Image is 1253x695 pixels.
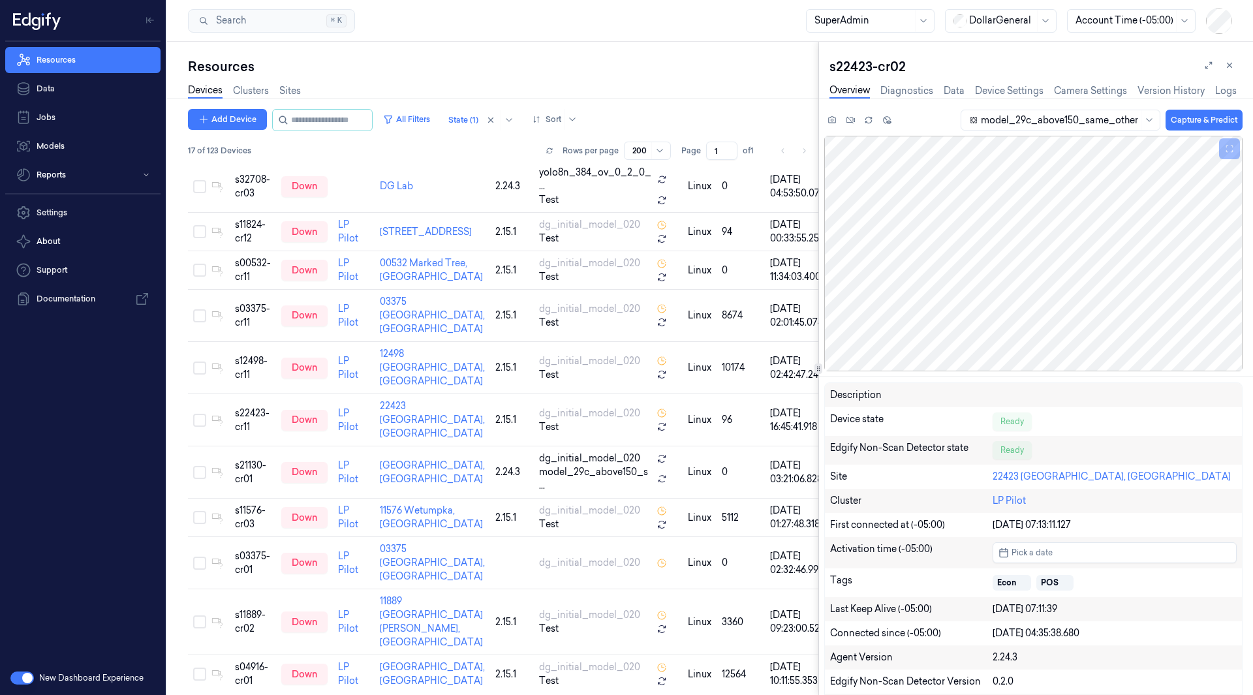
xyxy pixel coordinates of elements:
span: Test [539,674,559,688]
a: Sites [279,84,301,98]
div: [DATE] 04:53:50.075 [770,173,825,200]
div: 2.15.1 [495,413,529,427]
div: 2.24.3 [495,465,529,479]
div: First connected at (-05:00) [830,518,993,532]
p: linux [688,511,711,525]
div: 5112 [722,511,760,525]
div: [DATE] 00:33:55.258 [770,218,825,245]
div: Resources [188,57,818,76]
div: down [281,507,328,528]
a: Models [5,133,161,159]
span: Test [539,622,559,636]
button: Reports [5,162,161,188]
div: down [281,410,328,431]
div: Description [830,388,993,402]
a: Support [5,257,161,283]
a: Devices [188,84,223,99]
div: [DATE] 04:35:38.680 [993,626,1237,640]
span: dg_initial_model_020 [539,302,640,316]
a: 22423 [GEOGRAPHIC_DATA], [GEOGRAPHIC_DATA] [993,471,1231,482]
span: Test [539,420,559,434]
button: Select row [193,180,206,193]
div: 10174 [722,361,760,375]
div: Tags [830,574,993,592]
a: Overview [829,84,870,99]
div: 8674 [722,309,760,322]
div: [DATE] 03:21:06.828 [770,459,825,486]
button: Pick a date [993,542,1237,563]
a: Resources [5,47,161,73]
span: Test [539,193,559,207]
div: 12564 [722,668,760,681]
div: Agent Version [830,651,993,664]
div: s21130-cr01 [235,459,271,486]
div: s04916-cr01 [235,660,271,688]
span: dg_initial_model_020 [539,407,640,420]
span: dg_initial_model_020 [539,218,640,232]
div: down [281,553,328,574]
div: down [281,462,328,483]
div: 2.15.1 [495,264,529,277]
div: Edgify Non-Scan Detector Version [830,675,993,688]
span: dg_initial_model_020 [539,660,640,674]
div: [DATE] 11:34:03.400 [770,256,825,284]
div: down [281,305,328,326]
div: 0 [722,179,760,193]
span: of 1 [743,145,764,157]
button: Capture & Predict [1166,110,1243,131]
div: down [281,176,328,197]
span: dg_initial_model_020 [539,256,640,270]
div: Ready [993,412,1032,431]
div: [DATE] 02:42:47.240 [770,354,825,382]
span: Page [681,145,701,157]
div: s22423-cr02 [829,57,1243,76]
p: linux [688,264,711,277]
span: yolo8n_384_ov_0_2_0_ ... [539,166,652,193]
a: Device Settings [975,84,1044,98]
div: 3360 [722,615,760,629]
span: Test [539,232,559,245]
span: model_29c_above150_s ... [539,465,652,493]
a: [GEOGRAPHIC_DATA], [GEOGRAPHIC_DATA] [380,661,485,687]
span: dg_initial_model_020 [539,556,640,570]
a: 12498 [GEOGRAPHIC_DATA], [GEOGRAPHIC_DATA] [380,348,485,387]
div: 2.15.1 [495,511,529,525]
a: 00532 Marked Tree, [GEOGRAPHIC_DATA] [380,257,483,283]
span: Search [211,14,246,27]
div: down [281,611,328,632]
div: [DATE] 07:11:39 [993,602,1237,616]
button: Select row [193,414,206,427]
div: s12498-cr11 [235,354,271,382]
a: Documentation [5,286,161,312]
div: [DATE] 01:27:48.318 [770,504,825,531]
div: Activation time (-05:00) [830,542,993,563]
div: Connected since (-05:00) [830,626,993,640]
a: LP Pilot [338,219,358,244]
div: 96 [722,413,760,427]
a: LP Pilot [338,459,358,485]
a: LP Pilot [338,550,358,576]
div: [DATE] 02:32:46.993 [770,549,825,577]
p: linux [688,465,711,479]
p: linux [688,179,711,193]
a: Camera Settings [1054,84,1127,98]
a: Version History [1137,84,1205,98]
a: [GEOGRAPHIC_DATA], [GEOGRAPHIC_DATA] [380,459,485,485]
div: [DATE] 16:45:41.918 [770,407,825,434]
a: 03375 [GEOGRAPHIC_DATA], [GEOGRAPHIC_DATA] [380,296,485,335]
div: 2.15.1 [495,668,529,681]
button: Toggle Navigation [140,10,161,31]
div: s32708-cr03 [235,173,271,200]
a: LP Pilot [338,303,358,328]
p: Rows per page [563,145,619,157]
a: 11576 Wetumpka, [GEOGRAPHIC_DATA] [380,504,483,530]
button: Select row [193,225,206,238]
div: 2.15.1 [495,361,529,375]
div: [DATE] 02:01:45.074 [770,302,825,330]
p: linux [688,615,711,629]
a: [STREET_ADDRESS] [380,226,472,238]
div: 2.15.1 [495,615,529,629]
span: Test [539,316,559,330]
p: linux [688,309,711,322]
button: All Filters [378,109,435,130]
